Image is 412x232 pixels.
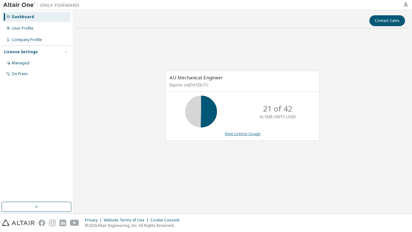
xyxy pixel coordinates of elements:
div: Website Terms of Use [104,218,150,223]
img: instagram.svg [49,220,56,226]
img: youtube.svg [70,220,79,226]
p: 21 of 42 [263,103,292,114]
a: View License Usage [225,131,261,136]
img: facebook.svg [38,220,45,226]
button: Contact Sales [369,15,405,26]
span: AU Mechanical Engineer [170,74,223,81]
div: Privacy [85,218,104,223]
div: User Profile [12,26,33,31]
p: Expires on [DATE] UTC [170,82,314,88]
div: Cookie Consent [150,218,183,223]
div: License Settings [4,49,38,54]
p: ALTAIR UNITS USED [260,114,296,120]
img: Altair One [3,2,83,8]
div: On Prem [12,71,28,76]
p: © 2025 Altair Engineering, Inc. All Rights Reserved. [85,223,183,228]
img: altair_logo.svg [2,220,35,226]
div: Company Profile [12,37,42,42]
img: linkedin.svg [59,220,66,226]
div: Managed [12,61,29,66]
div: Dashboard [12,14,34,19]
